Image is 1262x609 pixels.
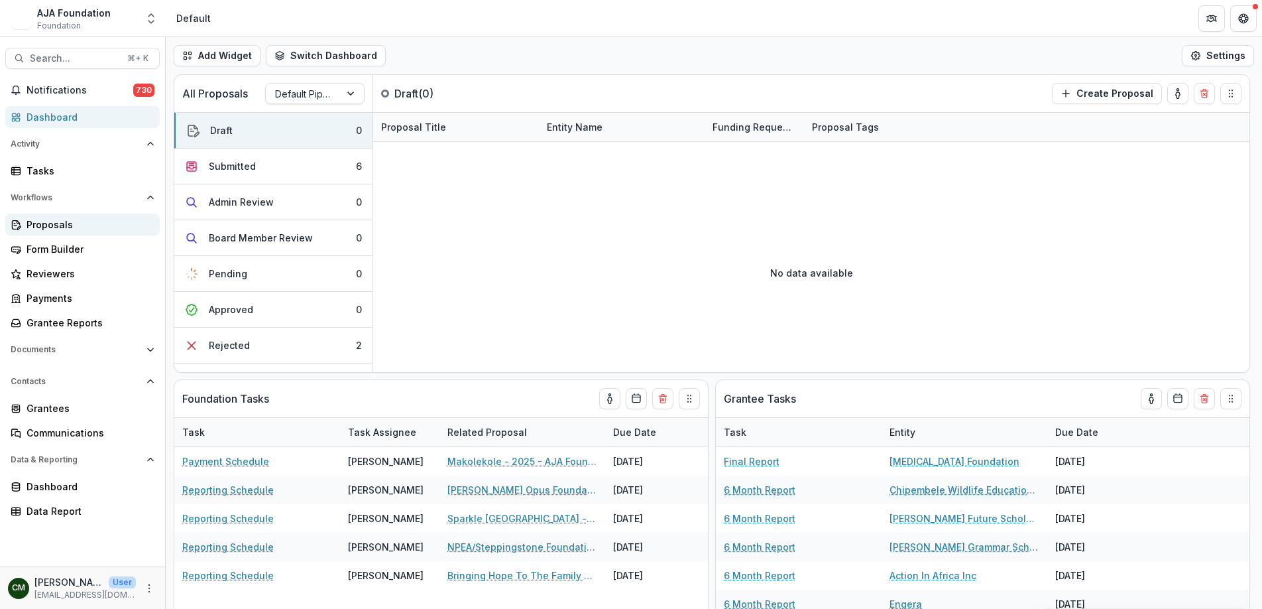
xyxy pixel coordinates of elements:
a: Reporting Schedule [182,511,274,525]
div: Related Proposal [439,418,605,446]
a: Payments [5,287,160,309]
div: [DATE] [1047,447,1147,476]
div: Task [174,418,340,446]
div: Dashboard [27,110,149,124]
a: [PERSON_NAME] Opus Foundation - 2025 - AJA Foundation Grant Application [447,483,597,497]
p: Grantee Tasks [724,391,796,407]
button: Notifications730 [5,80,160,101]
a: Reporting Schedule [182,483,274,497]
p: Draft ( 0 ) [394,86,494,101]
a: Tasks [5,160,160,182]
button: Open entity switcher [142,5,160,32]
div: Entity [882,425,923,439]
div: 0 [356,267,362,281]
p: [PERSON_NAME] [34,575,103,589]
div: Task [716,418,882,446]
span: Search... [30,53,119,64]
div: Entity Name [539,113,705,141]
p: [EMAIL_ADDRESS][DOMAIN_NAME] [34,589,136,601]
span: Workflows [11,193,141,202]
button: Open Contacts [5,371,160,392]
nav: breadcrumb [171,9,216,28]
button: Get Help [1230,5,1257,32]
a: Dashboard [5,106,160,128]
a: Sparkle [GEOGRAPHIC_DATA] - 2025 - AJA Foundation Grant Application [447,511,597,525]
span: Contacts [11,377,141,386]
div: Related Proposal [439,425,535,439]
button: Open Workflows [5,187,160,208]
div: Rejected [209,338,250,352]
div: Data Report [27,504,149,518]
div: Proposal Title [373,113,539,141]
div: [PERSON_NAME] [348,511,424,525]
div: Entity [882,418,1047,446]
p: All Proposals [182,86,248,101]
span: Foundation [37,20,81,32]
p: Foundation Tasks [182,391,269,407]
button: Delete card [652,388,673,409]
button: Create Proposal [1052,83,1162,104]
button: Calendar [626,388,647,409]
a: NPEA/Steppingstone Foundation, Inc. - 2025 - AJA Foundation Grant Application [447,540,597,554]
div: Pending [209,267,247,281]
button: toggle-assigned-to-me [1141,388,1162,409]
div: 0 [356,303,362,316]
div: 0 [356,231,362,245]
div: Due Date [605,425,664,439]
button: Draft0 [174,113,373,149]
div: AJA Foundation [37,6,111,20]
button: Admin Review0 [174,184,373,220]
div: Task Assignee [340,425,424,439]
div: [DATE] [605,447,705,476]
a: Reviewers [5,263,160,285]
div: Task [716,425,754,439]
button: Open Data & Reporting [5,449,160,470]
button: Approved0 [174,292,373,328]
button: Open Documents [5,339,160,360]
div: Dashboard [27,480,149,494]
button: Drag [1220,83,1241,104]
a: Dashboard [5,476,160,498]
div: [PERSON_NAME] [348,569,424,582]
div: 0 [356,195,362,209]
div: ⌘ + K [125,51,151,66]
button: toggle-assigned-to-me [599,388,620,409]
div: Board Member Review [209,231,313,245]
div: Proposal Tags [804,120,887,134]
span: Activity [11,139,141,149]
div: Grantees [27,401,149,415]
button: Open Activity [5,133,160,155]
a: Grantees [5,397,160,419]
div: Proposal Tags [804,113,970,141]
span: Documents [11,345,141,354]
div: 0 [356,123,362,137]
a: Reporting Schedule [182,540,274,554]
div: [DATE] [605,533,705,561]
a: 6 Month Report [724,483,795,497]
div: Default [176,11,211,25]
button: toggle-assigned-to-me [1167,83,1188,104]
div: Draft [210,123,233,137]
div: Reviewers [27,267,149,281]
div: Due Date [1047,418,1147,446]
button: Search... [5,48,160,69]
button: Rejected2 [174,328,373,364]
a: 6 Month Report [724,569,795,582]
a: 6 Month Report [724,540,795,554]
div: [DATE] [605,504,705,533]
a: Communications [5,422,160,444]
div: 2 [356,338,362,352]
div: [DATE] [1047,561,1147,590]
button: Drag [1220,388,1241,409]
a: Proposals [5,214,160,236]
div: [DATE] [1047,533,1147,561]
a: 6 Month Report [724,511,795,525]
a: Final Report [724,454,779,468]
div: 6 [356,159,362,173]
div: Task Assignee [340,418,439,446]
